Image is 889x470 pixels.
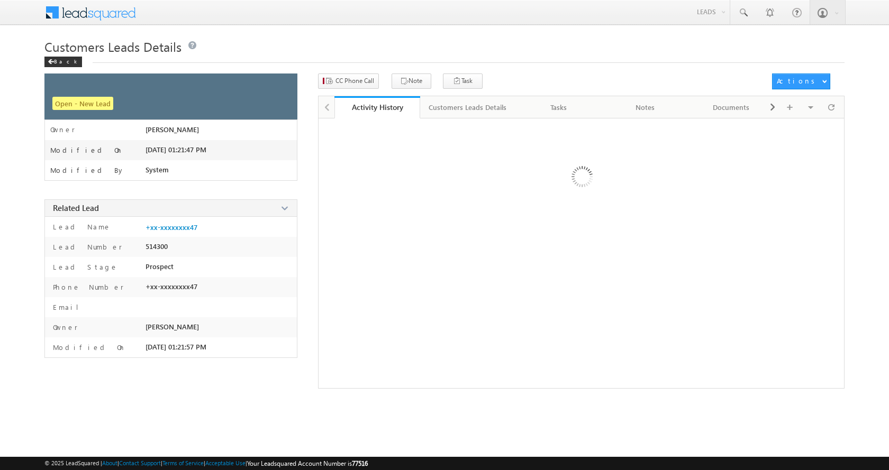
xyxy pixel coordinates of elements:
[50,125,75,134] label: Owner
[50,282,124,292] label: Phone Number
[334,96,421,118] a: Activity History
[119,459,161,466] a: Contact Support
[342,102,413,112] div: Activity History
[146,165,169,174] span: System
[146,322,199,331] span: [PERSON_NAME]
[335,76,374,86] span: CC Phone Call
[392,73,431,89] button: Note
[50,242,122,252] label: Lead Number
[102,459,117,466] a: About
[50,302,87,312] label: Email
[146,145,206,154] span: [DATE] 01:21:47 PM
[429,101,506,114] div: Customers Leads Details
[352,459,368,467] span: 77516
[146,343,206,351] span: [DATE] 01:21:57 PM
[50,322,78,332] label: Owner
[516,96,602,118] a: Tasks
[50,146,123,154] label: Modified On
[50,343,126,352] label: Modified On
[443,73,483,89] button: Task
[247,459,368,467] span: Your Leadsquared Account Number is
[50,166,125,174] label: Modified By
[697,101,765,114] div: Documents
[420,96,516,118] a: Customers Leads Details
[527,124,636,233] img: Loading ...
[53,202,99,213] span: Related Lead
[688,96,775,118] a: Documents
[772,73,830,89] button: Actions
[611,101,679,114] div: Notes
[146,262,174,271] span: Prospect
[44,57,82,67] div: Back
[205,459,246,466] a: Acceptable Use
[602,96,688,118] a: Notes
[524,101,593,114] div: Tasks
[146,125,199,134] span: [PERSON_NAME]
[50,222,111,232] label: Lead Name
[50,262,118,272] label: Lead Stage
[162,459,204,466] a: Terms of Service
[777,76,819,86] div: Actions
[146,223,197,232] a: +xx-xxxxxxxx47
[146,282,197,291] span: +xx-xxxxxxxx47
[318,73,379,89] button: CC Phone Call
[146,242,168,251] span: 514300
[44,38,182,55] span: Customers Leads Details
[44,458,368,468] span: © 2025 LeadSquared | | | | |
[52,97,113,110] span: Open - New Lead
